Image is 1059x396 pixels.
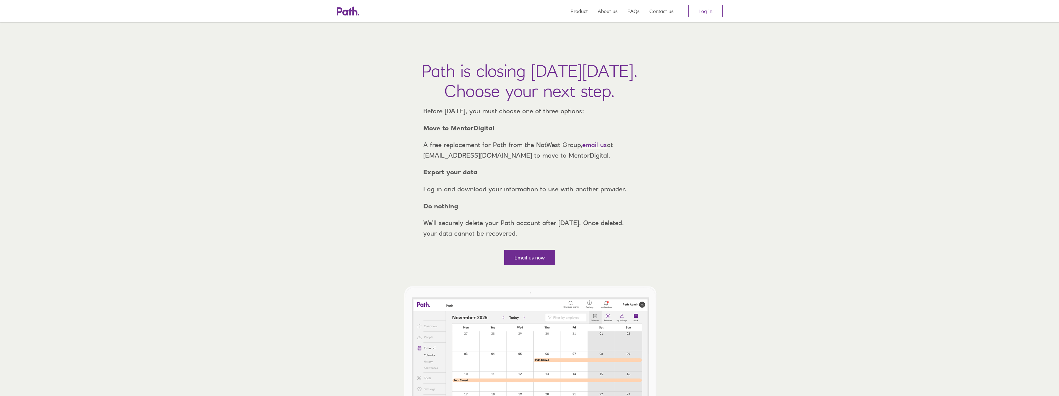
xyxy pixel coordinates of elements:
[423,202,458,210] strong: Do nothing
[418,184,641,194] p: Log in and download your information to use with another provider.
[423,168,477,176] strong: Export your data
[582,141,607,149] a: email us
[418,106,641,116] p: Before [DATE], you must choose one of three options:
[504,250,555,265] a: Email us now
[688,5,723,17] a: Log in
[418,140,641,160] p: A free replacement for Path from the NatWest Group, at [EMAIL_ADDRESS][DOMAIN_NAME] to move to Me...
[421,61,638,101] h1: Path is closing [DATE][DATE]. Choose your next step.
[423,124,494,132] strong: Move to MentorDigital
[418,218,641,238] p: We’ll securely delete your Path account after [DATE]. Once deleted, your data cannot be recovered.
